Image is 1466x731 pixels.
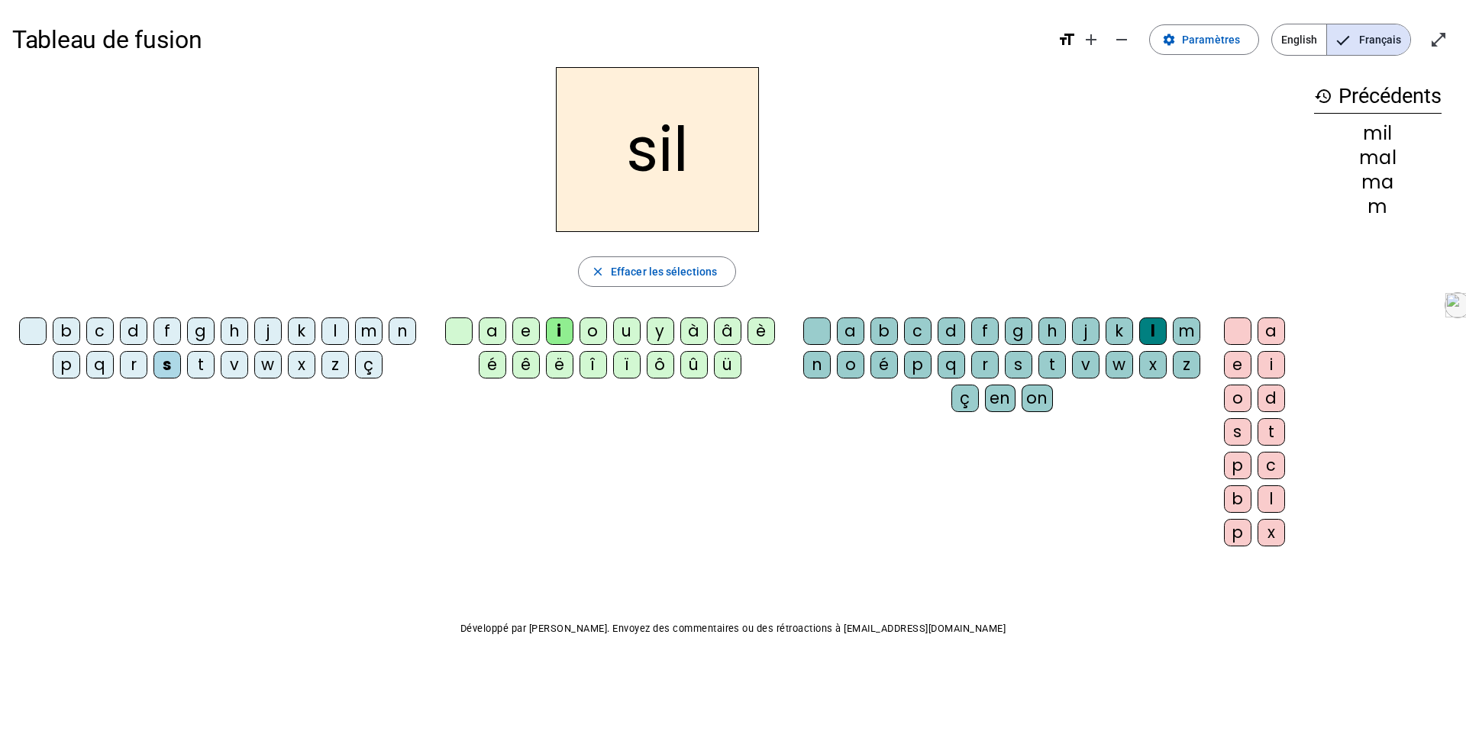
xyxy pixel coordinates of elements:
[479,351,506,378] div: é
[1106,317,1133,345] div: k
[1271,24,1411,56] mat-button-toggle-group: Language selection
[546,317,573,345] div: i
[1005,317,1032,345] div: g
[1106,24,1137,55] button: Diminuer la taille de la police
[938,317,965,345] div: d
[1173,351,1200,378] div: z
[254,317,282,345] div: j
[613,317,641,345] div: u
[714,317,741,345] div: â
[1224,385,1251,412] div: o
[680,317,708,345] div: à
[1082,31,1100,49] mat-icon: add
[1139,351,1167,378] div: x
[1162,33,1176,47] mat-icon: settings
[837,317,864,345] div: a
[86,317,114,345] div: c
[748,317,775,345] div: è
[1258,385,1285,412] div: d
[1022,385,1053,412] div: on
[1258,351,1285,378] div: i
[86,351,114,378] div: q
[1258,452,1285,479] div: c
[837,351,864,378] div: o
[479,317,506,345] div: a
[1076,24,1106,55] button: Augmenter la taille de la police
[1038,351,1066,378] div: t
[1005,351,1032,378] div: s
[580,317,607,345] div: o
[1314,124,1442,143] div: mil
[1224,519,1251,546] div: p
[971,351,999,378] div: r
[1038,317,1066,345] div: h
[12,620,1454,638] p: Développé par [PERSON_NAME]. Envoyez des commentaires ou des rétroactions à [EMAIL_ADDRESS][DOMAI...
[1224,485,1251,513] div: b
[355,351,383,378] div: ç
[1314,79,1442,114] h3: Précédents
[1112,31,1131,49] mat-icon: remove
[1139,317,1167,345] div: l
[647,317,674,345] div: y
[12,15,1045,64] h1: Tableau de fusion
[321,351,349,378] div: z
[1149,24,1259,55] button: Paramètres
[53,317,80,345] div: b
[1258,418,1285,446] div: t
[153,351,181,378] div: s
[971,317,999,345] div: f
[870,317,898,345] div: b
[1182,31,1240,49] span: Paramètres
[591,265,605,279] mat-icon: close
[120,351,147,378] div: r
[556,67,759,232] h2: sil
[221,317,248,345] div: h
[512,317,540,345] div: e
[1314,87,1332,105] mat-icon: history
[1224,452,1251,479] div: p
[870,351,898,378] div: é
[1327,24,1410,55] span: Français
[187,351,215,378] div: t
[53,351,80,378] div: p
[512,351,540,378] div: ê
[187,317,215,345] div: g
[321,317,349,345] div: l
[1224,418,1251,446] div: s
[1106,351,1133,378] div: w
[288,351,315,378] div: x
[714,351,741,378] div: ü
[647,351,674,378] div: ô
[288,317,315,345] div: k
[1314,198,1442,216] div: m
[1272,24,1326,55] span: English
[680,351,708,378] div: û
[221,351,248,378] div: v
[578,256,736,287] button: Effacer les sélections
[389,317,416,345] div: n
[985,385,1016,412] div: en
[1058,31,1076,49] mat-icon: format_size
[1314,149,1442,167] div: mal
[611,262,717,281] span: Effacer les sélections
[1314,173,1442,192] div: ma
[904,351,932,378] div: p
[1258,519,1285,546] div: x
[254,351,282,378] div: w
[1072,317,1099,345] div: j
[153,317,181,345] div: f
[546,351,573,378] div: ë
[1173,317,1200,345] div: m
[1258,317,1285,345] div: a
[1224,351,1251,378] div: e
[1258,485,1285,513] div: l
[120,317,147,345] div: d
[803,351,831,378] div: n
[355,317,383,345] div: m
[1423,24,1454,55] button: Entrer en plein écran
[613,351,641,378] div: ï
[580,351,607,378] div: î
[938,351,965,378] div: q
[951,385,979,412] div: ç
[904,317,932,345] div: c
